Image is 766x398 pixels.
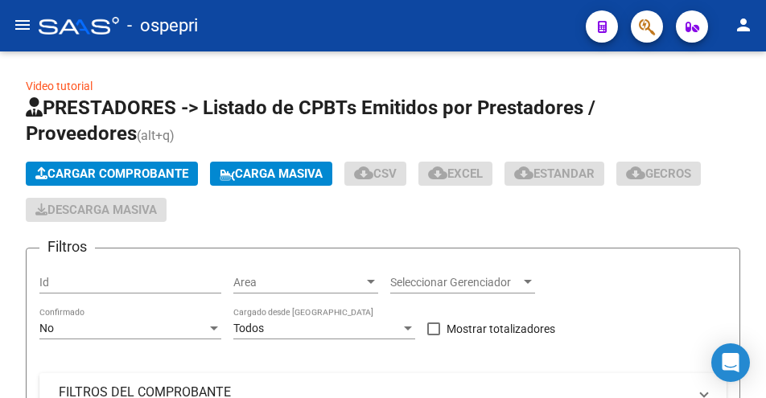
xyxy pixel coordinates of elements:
[514,163,533,183] mat-icon: cloud_download
[26,198,167,222] app-download-masive: Descarga masiva de comprobantes (adjuntos)
[734,15,753,35] mat-icon: person
[447,319,555,339] span: Mostrar totalizadores
[35,166,188,181] span: Cargar Comprobante
[354,166,397,181] span: CSV
[35,203,157,217] span: Descarga Masiva
[26,198,167,222] button: Descarga Masiva
[127,8,198,43] span: - ospepri
[233,276,364,289] span: Area
[390,276,521,289] span: Seleccionar Gerenciador
[210,162,332,186] button: Carga Masiva
[428,166,483,181] span: EXCEL
[711,343,750,382] div: Open Intercom Messenger
[26,80,93,92] a: Video tutorial
[428,163,447,183] mat-icon: cloud_download
[39,322,54,334] span: No
[626,166,691,181] span: Gecros
[26,96,595,145] span: PRESTADORES -> Listado de CPBTs Emitidos por Prestadores / Proveedores
[233,322,264,334] span: Todos
[344,162,406,186] button: CSV
[13,15,32,35] mat-icon: menu
[137,128,175,143] span: (alt+q)
[418,162,492,186] button: EXCEL
[616,162,701,186] button: Gecros
[220,166,323,181] span: Carga Masiva
[26,162,198,186] button: Cargar Comprobante
[514,166,595,181] span: Estandar
[626,163,645,183] mat-icon: cloud_download
[354,163,373,183] mat-icon: cloud_download
[39,236,95,258] h3: Filtros
[504,162,604,186] button: Estandar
